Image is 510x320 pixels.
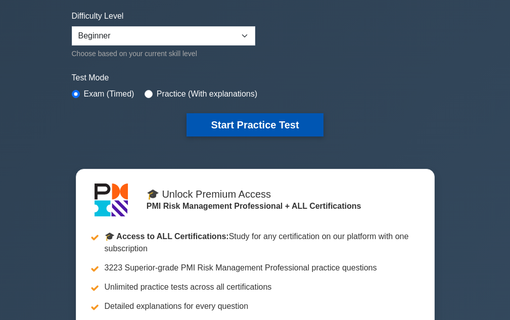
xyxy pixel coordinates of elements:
[72,72,439,84] label: Test Mode
[72,10,124,22] label: Difficulty Level
[157,88,257,100] label: Practice (With explanations)
[72,48,255,60] div: Choose based on your current skill level
[84,88,134,100] label: Exam (Timed)
[187,113,323,136] button: Start Practice Test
